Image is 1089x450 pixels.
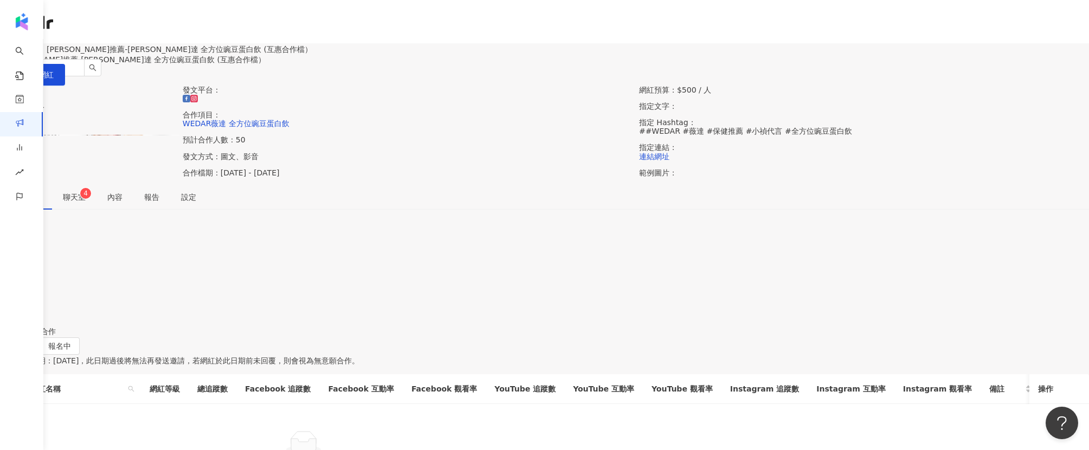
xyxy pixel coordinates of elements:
th: 總追蹤數 [189,374,236,404]
div: 內容 [107,191,123,203]
th: YouTube 觀看率 [643,374,721,404]
span: 網紅名稱 [30,383,124,395]
span: search [128,386,134,392]
iframe: Help Scout Beacon - Open [1046,407,1078,439]
p: 合作項目： [183,110,633,128]
p: 指定文字： [639,102,1089,110]
span: [PERSON_NAME]推薦-[PERSON_NAME]達 全方位豌豆蛋白飲 (互惠合作檔） [47,45,312,54]
p: 範例圖片： [639,168,1089,177]
p: 發文方式：圖文、影音 [183,152,633,161]
p: 發文平台： [183,86,633,103]
span: 報名中 [48,342,71,350]
span: search [89,64,96,71]
p: 合作檔期：[DATE] - [DATE] [183,168,633,177]
th: 備註 [981,374,1040,404]
th: Facebook 追蹤數 [236,374,319,404]
p: 預計合作人數：50 [183,135,633,144]
th: Instagram 觀看率 [894,374,981,404]
span: 備註 [989,383,1023,395]
img: logo icon [13,13,30,30]
a: 連結網址 [639,152,669,161]
sup: 4 [80,188,91,199]
p: 網紅預算：$500 / 人 [639,86,1089,94]
th: Facebook 觀看率 [403,374,486,404]
p: ##WEDAR #薇達 #保健推薦 #小禎代言 #全方位豌豆蛋白飲 [639,127,1089,135]
span: rise [15,161,24,186]
p: 指定 Hashtag： [639,118,1089,135]
p: 指定連結： [639,143,1089,160]
a: search [15,39,37,81]
th: 操作 [1029,374,1089,404]
th: YouTube 互動率 [564,374,643,404]
div: 設定 [181,191,196,203]
th: 網紅等級 [141,374,189,404]
th: Facebook 互動率 [319,374,402,404]
th: YouTube 追蹤數 [486,374,564,404]
th: Instagram 互動率 [808,374,894,404]
span: 聊天室 [63,193,86,201]
span: 4 [83,190,88,197]
a: WEDAR薇達 全方位豌豆蛋白飲 [183,119,289,128]
th: Instagram 追蹤數 [721,374,808,404]
span: search [126,381,137,397]
div: 報告 [144,191,159,203]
